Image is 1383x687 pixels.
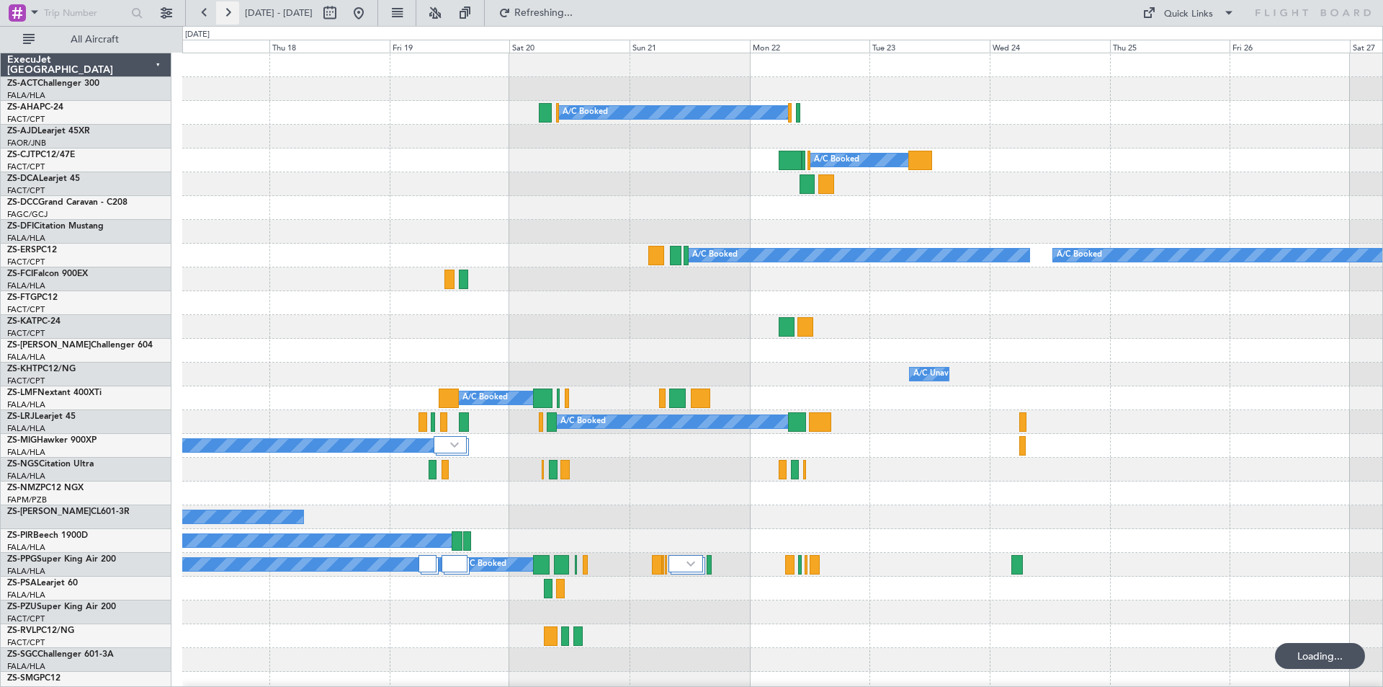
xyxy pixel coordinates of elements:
div: A/C Unavailable [913,363,973,385]
a: FACT/CPT [7,185,45,196]
div: Thu 25 [1110,40,1230,53]
div: Fri 19 [390,40,510,53]
span: ZS-KAT [7,317,37,326]
span: ZS-PPG [7,555,37,564]
img: arrow-gray.svg [450,442,459,448]
div: A/C Booked [692,244,738,266]
span: ZS-[PERSON_NAME] [7,508,91,516]
span: ZS-ACT [7,79,37,88]
a: ZS-FCIFalcon 900EX [7,270,88,278]
div: Mon 22 [750,40,870,53]
div: A/C Booked [462,387,508,409]
a: FALA/HLA [7,352,45,363]
a: FALA/HLA [7,280,45,291]
a: ZS-RVLPC12/NG [7,626,74,635]
div: Loading... [1275,643,1365,669]
a: ZS-SMGPC12 [7,674,61,683]
span: ZS-AHA [7,103,40,112]
a: ZS-CJTPC12/47E [7,151,75,159]
div: Sun 21 [630,40,750,53]
a: FALA/HLA [7,233,45,244]
a: ZS-SGCChallenger 601-3A [7,650,114,659]
a: ZS-NMZPC12 NGX [7,484,84,492]
a: FACT/CPT [7,304,45,315]
span: ZS-FTG [7,293,37,302]
div: A/C Booked [560,411,606,433]
a: FAOR/JNB [7,138,46,149]
a: FACT/CPT [7,376,45,386]
span: ZS-FCI [7,270,33,278]
span: ZS-RVL [7,626,36,635]
a: ZS-PSALearjet 60 [7,579,78,588]
span: ZS-LRJ [7,412,35,421]
span: ZS-DCC [7,198,38,207]
span: [DATE] - [DATE] [245,6,313,19]
span: ZS-MIG [7,436,37,445]
a: FALA/HLA [7,423,45,434]
div: A/C Booked [461,554,506,575]
div: Wed 24 [990,40,1110,53]
span: ZS-NGS [7,460,39,469]
a: FACT/CPT [7,637,45,648]
div: [DATE] [185,29,210,41]
a: ZS-KHTPC12/NG [7,365,76,373]
a: ZS-ERSPC12 [7,246,57,254]
a: FALA/HLA [7,566,45,577]
span: ZS-SMG [7,674,40,683]
span: ZS-DCA [7,174,39,183]
span: ZS-SGC [7,650,37,659]
a: FAGC/GCJ [7,209,48,220]
a: ZS-DFICitation Mustang [7,222,104,231]
span: Refreshing... [514,8,574,18]
a: ZS-DCCGrand Caravan - C208 [7,198,127,207]
a: FACT/CPT [7,161,45,172]
span: ZS-[PERSON_NAME] [7,341,91,350]
input: Trip Number [44,2,127,24]
a: ZS-FTGPC12 [7,293,58,302]
a: ZS-[PERSON_NAME]Challenger 604 [7,341,153,350]
a: FALA/HLA [7,90,45,101]
a: ZS-DCALearjet 45 [7,174,80,183]
span: ZS-DFI [7,222,34,231]
div: A/C Booked [563,102,608,123]
div: Thu 18 [269,40,390,53]
span: ZS-PZU [7,603,37,611]
span: ZS-KHT [7,365,37,373]
div: A/C Booked [814,149,859,171]
div: Sat 20 [509,40,630,53]
a: FAPM/PZB [7,495,47,505]
span: ZS-LMF [7,389,37,397]
div: Fri 26 [1230,40,1350,53]
a: ZS-LMFNextant 400XTi [7,389,102,397]
a: ZS-PIRBeech 1900D [7,531,88,540]
div: Tue 23 [869,40,990,53]
button: Refreshing... [492,1,578,25]
span: ZS-NMZ [7,484,40,492]
a: FACT/CPT [7,613,45,624]
a: ZS-AHAPC-24 [7,103,63,112]
img: arrow-gray.svg [686,561,695,567]
span: ZS-PSA [7,579,37,588]
a: FALA/HLA [7,661,45,672]
a: ZS-PZUSuper King Air 200 [7,603,116,611]
span: ZS-ERS [7,246,36,254]
span: All Aircraft [37,35,152,45]
a: ZS-ACTChallenger 300 [7,79,99,88]
a: FACT/CPT [7,328,45,339]
a: ZS-[PERSON_NAME]CL601-3R [7,508,130,516]
a: FALA/HLA [7,590,45,600]
a: ZS-PPGSuper King Air 200 [7,555,116,564]
div: Wed 17 [149,40,269,53]
a: FACT/CPT [7,257,45,267]
span: ZS-CJT [7,151,35,159]
a: ZS-NGSCitation Ultra [7,460,94,469]
a: ZS-AJDLearjet 45XR [7,127,90,136]
span: ZS-PIR [7,531,33,540]
a: FALA/HLA [7,399,45,410]
a: FACT/CPT [7,114,45,125]
div: A/C Booked [1057,244,1102,266]
a: ZS-LRJLearjet 45 [7,412,76,421]
a: FALA/HLA [7,447,45,458]
div: Quick Links [1164,7,1213,22]
a: ZS-MIGHawker 900XP [7,436,97,445]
